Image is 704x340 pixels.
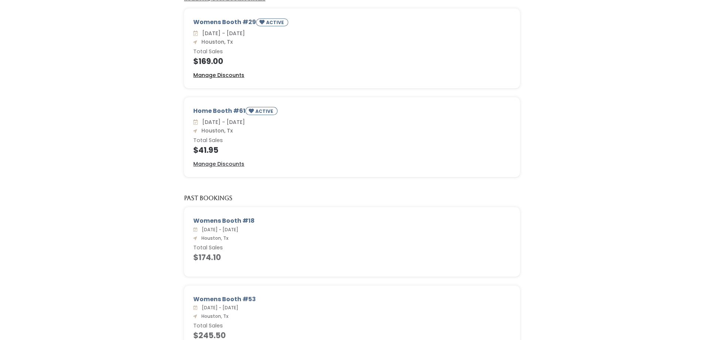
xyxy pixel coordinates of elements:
div: Womens Booth #29 [193,18,511,29]
span: Houston, Tx [198,235,228,241]
u: Manage Discounts [193,160,244,168]
span: [DATE] - [DATE] [199,30,245,37]
div: Home Booth #61 [193,107,511,118]
div: Womens Booth #18 [193,216,511,225]
span: [DATE] - [DATE] [199,304,238,311]
h6: Total Sales [193,138,511,144]
span: Houston, Tx [198,127,233,134]
span: Houston, Tx [198,38,233,46]
span: Houston, Tx [198,313,228,319]
small: ACTIVE [266,19,285,26]
h5: Past Bookings [184,195,232,202]
div: Womens Booth #53 [193,295,511,304]
h4: $245.50 [193,331,511,340]
h4: $41.95 [193,146,511,154]
span: [DATE] - [DATE] [199,226,238,233]
span: [DATE] - [DATE] [199,118,245,126]
a: Manage Discounts [193,160,244,168]
h6: Total Sales [193,245,511,251]
h6: Total Sales [193,49,511,55]
small: ACTIVE [255,108,275,114]
h4: $169.00 [193,57,511,65]
h4: $174.10 [193,253,511,262]
h6: Total Sales [193,323,511,329]
a: Manage Discounts [193,71,244,79]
